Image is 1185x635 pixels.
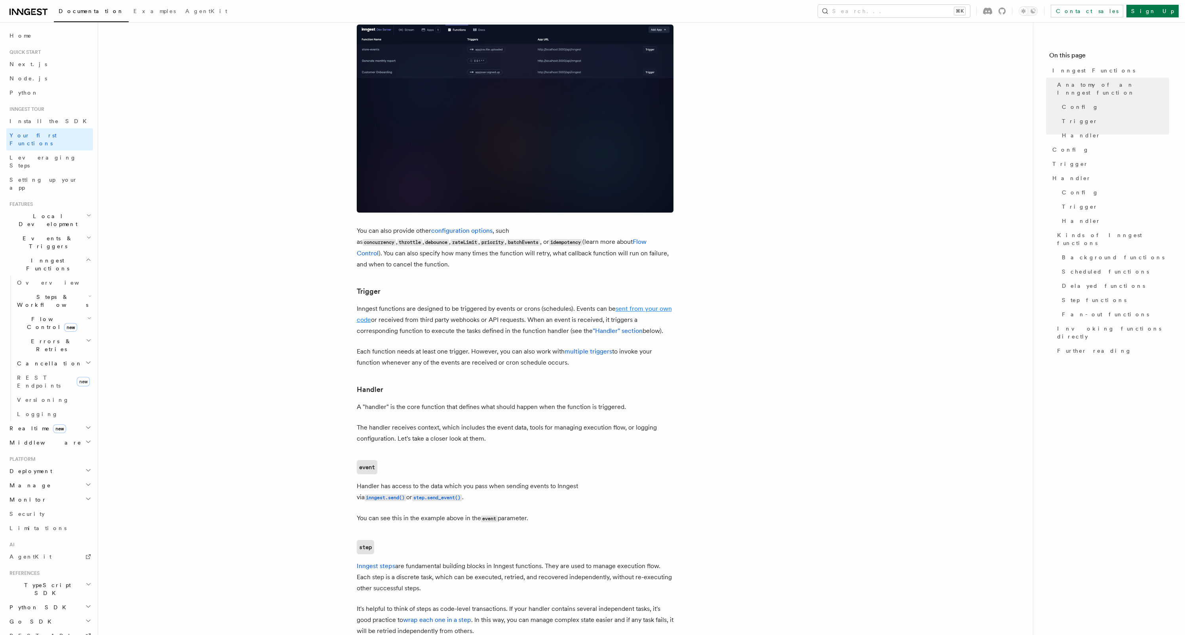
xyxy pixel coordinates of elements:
[357,513,673,524] p: You can see this in the example above in the parameter.
[424,239,449,246] code: debounce
[1052,146,1089,154] span: Config
[365,493,406,501] a: inngest.send()
[1057,81,1169,97] span: Anatomy of an Inngest function
[506,239,540,246] code: batchEvents
[1062,103,1099,111] span: Config
[6,257,86,272] span: Inngest Functions
[1052,160,1088,168] span: Trigger
[1054,228,1169,250] a: Kinds of Inngest functions
[14,337,86,353] span: Errors & Retries
[1062,117,1098,125] span: Trigger
[6,276,93,421] div: Inngest Functions
[17,411,58,417] span: Logging
[481,515,498,522] code: event
[6,106,44,112] span: Inngest tour
[6,71,93,86] a: Node.js
[6,478,93,492] button: Manage
[1062,296,1126,304] span: Step functions
[357,225,673,270] p: You can also provide other , such as , , , , , , or (learn more about ). You can also specify how...
[6,549,93,564] a: AgentKit
[6,600,93,614] button: Python SDK
[181,2,232,21] a: AgentKit
[54,2,129,22] a: Documentation
[593,327,643,335] a: "Handler" section
[451,239,478,246] code: rateLimit
[10,61,47,67] span: Next.js
[1049,171,1169,185] a: Handler
[363,239,396,246] code: concurrency
[6,128,93,150] a: Your first Functions
[6,542,15,548] span: AI
[6,150,93,173] a: Leveraging Steps
[53,424,66,433] span: new
[6,435,93,450] button: Middleware
[6,29,93,43] a: Home
[14,276,93,290] a: Overview
[6,424,66,432] span: Realtime
[14,334,93,356] button: Errors & Retries
[1059,264,1169,279] a: Scheduled functions
[412,494,462,501] code: step.send_event()
[64,323,77,332] span: new
[1049,51,1169,63] h4: On this page
[6,603,71,611] span: Python SDK
[185,8,227,14] span: AgentKit
[398,239,422,246] code: throttle
[77,377,90,386] span: new
[412,493,462,501] a: step.send_event()
[1059,200,1169,214] a: Trigger
[14,293,88,309] span: Steps & Workflows
[6,481,51,489] span: Manage
[10,511,45,517] span: Security
[6,86,93,100] a: Python
[357,25,673,213] img: Screenshot of the Inngest Dev Server interface showing three functions listed under the 'Function...
[1054,321,1169,344] a: Invoking functions directly
[6,492,93,507] button: Monitor
[357,562,395,570] a: Inngest steps
[1126,5,1179,17] a: Sign Up
[1059,100,1169,114] a: Config
[6,456,36,462] span: Platform
[357,540,374,554] a: step
[1059,293,1169,307] a: Step functions
[480,239,505,246] code: priority
[357,305,672,323] a: sent from your own code
[1059,114,1169,128] a: Trigger
[1019,6,1038,16] button: Toggle dark mode
[565,348,612,355] a: multiple triggers
[6,201,33,207] span: Features
[818,5,970,17] button: Search...⌘K
[59,8,124,14] span: Documentation
[357,401,673,413] p: A "handler" is the core function that defines what should happen when the function is triggered.
[1057,325,1169,340] span: Invoking functions directly
[1059,279,1169,293] a: Delayed functions
[14,393,93,407] a: Versioning
[357,460,377,474] a: event
[6,231,93,253] button: Events & Triggers
[1062,217,1101,225] span: Handler
[6,439,82,447] span: Middleware
[403,616,471,624] a: wrap each one in a step
[1062,131,1101,139] span: Handler
[14,290,93,312] button: Steps & Workflows
[1059,185,1169,200] a: Config
[1049,63,1169,78] a: Inngest Functions
[954,7,965,15] kbd: ⌘K
[14,315,87,331] span: Flow Control
[1062,253,1164,261] span: Background functions
[6,578,93,600] button: TypeScript SDK
[1049,157,1169,171] a: Trigger
[1051,5,1123,17] a: Contact sales
[6,421,93,435] button: Realtimenew
[6,209,93,231] button: Local Development
[6,234,86,250] span: Events & Triggers
[357,481,673,503] p: Handler has access to the data which you pass when sending events to Inngest via or .
[1059,214,1169,228] a: Handler
[1062,203,1098,211] span: Trigger
[10,553,51,560] span: AgentKit
[1059,307,1169,321] a: Fan-out functions
[10,118,91,124] span: Install the SDK
[6,114,93,128] a: Install the SDK
[1062,310,1149,318] span: Fan-out functions
[431,227,493,234] a: configuration options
